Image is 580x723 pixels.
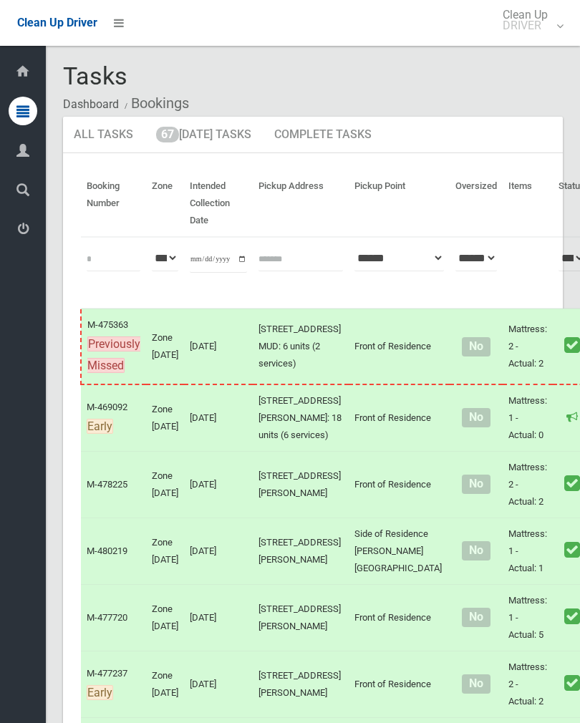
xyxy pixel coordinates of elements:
span: No [462,674,490,694]
span: Clean Up Driver [17,16,97,29]
td: Front of Residence [349,451,450,518]
td: Front of Residence [349,651,450,717]
td: M-480219 [81,518,146,584]
td: Side of Residence [PERSON_NAME][GEOGRAPHIC_DATA] [349,518,450,584]
td: [DATE] [184,518,253,584]
td: Mattress: 1 - Actual: 5 [503,584,553,651]
td: Zone [DATE] [146,384,184,452]
a: Complete Tasks [264,117,382,154]
span: Tasks [63,62,127,90]
h4: Normal sized [455,611,497,623]
td: Front of Residence [349,584,450,651]
h4: Normal sized [455,678,497,690]
td: [DATE] [184,451,253,518]
td: Zone [DATE] [146,584,184,651]
span: No [462,475,490,494]
td: Zone [DATE] [146,309,184,384]
a: Dashboard [63,97,119,111]
li: Bookings [121,90,189,117]
td: [DATE] [184,651,253,717]
th: Intended Collection Date [184,170,253,237]
td: Mattress: 2 - Actual: 2 [503,451,553,518]
span: 67 [156,127,179,142]
td: Front of Residence [349,384,450,452]
i: Booking marked as collected. [564,540,580,559]
a: All Tasks [63,117,144,154]
td: [STREET_ADDRESS] MUD: 6 units (2 services) [253,309,349,384]
td: M-477720 [81,584,146,651]
td: [DATE] [184,309,253,384]
td: [STREET_ADDRESS][PERSON_NAME] [253,584,349,651]
small: DRIVER [503,20,548,31]
span: Early [87,419,113,434]
td: Mattress: 1 - Actual: 0 [503,384,553,452]
td: [STREET_ADDRESS][PERSON_NAME] [253,451,349,518]
td: Front of Residence [349,309,450,384]
td: [STREET_ADDRESS][PERSON_NAME]: 18 units (6 services) [253,384,349,452]
span: No [462,337,490,356]
h4: Normal sized [455,545,497,557]
td: Mattress: 1 - Actual: 1 [503,518,553,584]
h4: Normal sized [455,412,497,424]
th: Items [503,170,553,237]
td: Mattress: 2 - Actual: 2 [503,651,553,717]
span: Clean Up [496,9,562,31]
td: Zone [DATE] [146,451,184,518]
td: M-475363 [81,309,146,384]
a: Clean Up Driver [17,12,97,34]
th: Zone [146,170,184,237]
span: No [462,408,490,427]
td: M-477237 [81,651,146,717]
h4: Normal sized [455,478,497,490]
i: Booking marked as collected. [564,474,580,492]
span: Previously Missed [87,336,140,373]
td: [STREET_ADDRESS][PERSON_NAME] [253,651,349,717]
a: 67[DATE] Tasks [145,117,262,154]
i: Booking marked as collected. [564,336,580,354]
i: Booking marked as collected. [564,674,580,692]
td: Zone [DATE] [146,651,184,717]
th: Oversized [450,170,503,237]
th: Pickup Point [349,170,450,237]
td: Mattress: 2 - Actual: 2 [503,309,553,384]
td: M-469092 [81,384,146,452]
span: No [462,608,490,627]
td: M-478225 [81,451,146,518]
span: No [462,541,490,561]
td: Zone [DATE] [146,518,184,584]
td: [DATE] [184,584,253,651]
td: [DATE] [184,384,253,452]
span: Early [87,685,113,700]
td: [STREET_ADDRESS][PERSON_NAME] [253,518,349,584]
h4: Normal sized [455,341,497,353]
th: Pickup Address [253,170,349,237]
i: Booking marked as collected. [564,607,580,626]
th: Booking Number [81,170,146,237]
